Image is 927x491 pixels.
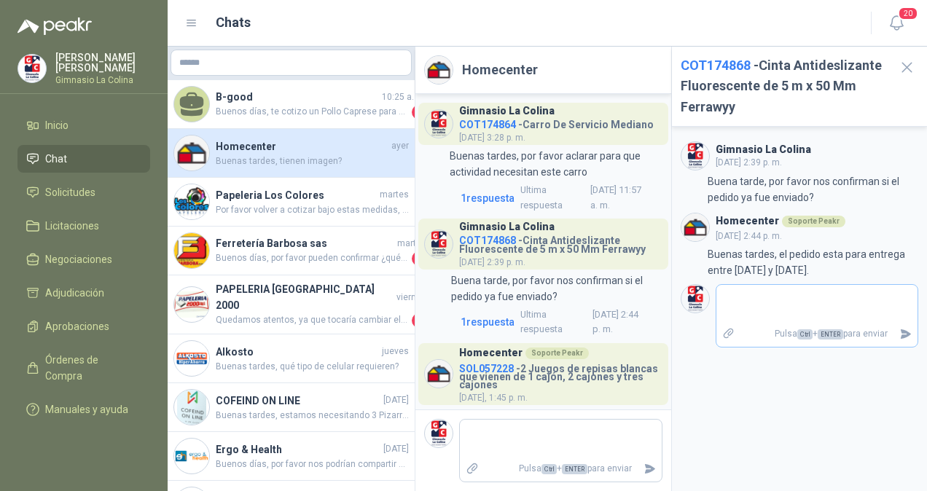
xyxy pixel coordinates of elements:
[459,349,523,357] h3: Homecenter
[174,439,209,474] img: Company Logo
[174,184,209,219] img: Company Logo
[459,133,525,143] span: [DATE] 3:28 p. m.
[520,183,660,213] span: [DATE] 11:57 a. m.
[461,408,603,424] p: Buenas tardes, tienen imagen?
[174,390,209,425] img: Company Logo
[638,456,662,482] button: Enviar
[216,251,409,266] span: Buenos días, por favor pueden confirmar ¿qué medida y qué tipo [PERSON_NAME] necesitan?
[168,383,415,432] a: Company LogoCOFEIND ON LINE[DATE]Buenas tardes, estamos necesitando 3 Pizarras móvil magnética de...
[174,287,209,322] img: Company Logo
[216,235,394,251] h4: Ferretería Barbosa sas
[425,110,453,138] img: Company Logo
[17,111,150,139] a: Inicio
[716,157,782,168] span: [DATE] 2:39 p. m.
[216,360,409,374] span: Buenas tardes, qué tipo de celular requieren?
[716,146,811,154] h3: Gimnasio La Colina
[782,216,845,227] div: Soporte Peakr
[55,52,150,73] p: [PERSON_NAME] [PERSON_NAME]
[396,291,426,305] span: viernes
[458,183,662,213] a: 1respuestaUltima respuesta[DATE] 11:57 a. m.
[461,190,515,206] span: 1 respuesta
[168,129,415,178] a: Company LogoHomecenterayerBuenas tardes, tienen imagen?
[681,285,709,313] img: Company Logo
[216,441,380,457] h4: Ergo & Health
[425,230,453,258] img: Company Logo
[18,55,46,82] img: Company Logo
[45,352,136,384] span: Órdenes de Compra
[708,246,918,278] p: Buenas tardes, el pedido esta para entrega entre [DATE] y [DATE].
[397,237,426,251] span: martes
[520,307,590,337] span: Ultima respuesta
[818,329,843,339] span: ENTER
[45,117,69,133] span: Inicio
[45,218,99,234] span: Licitaciones
[425,420,453,447] img: Company Logo
[45,285,104,301] span: Adjudicación
[216,393,380,409] h4: COFEIND ON LINE
[168,275,415,334] a: Company LogoPAPELERIA [GEOGRAPHIC_DATA] 2000viernesQuedamos atentos, ya que tocaría cambiar el pr...
[708,173,918,205] p: Buena tarde, por favor nos confirman si el pedido ya fue enviado?
[216,187,377,203] h4: Papeleria Los Colores
[459,115,654,129] h4: - Carro De Servicio Mediano
[459,107,555,115] h3: Gimnasio La Colina
[485,456,638,482] p: Pulsa + para enviar
[17,245,150,273] a: Negociaciones
[460,456,485,482] label: Adjuntar archivos
[716,321,741,347] label: Adjuntar archivos
[459,359,662,390] h4: - 2 Juegos de repisas blancas que vienen de 1 cajón, 2 cajones y tres cajones
[216,154,409,168] span: Buenas tardes, tienen imagen?
[17,279,150,307] a: Adjudicación
[216,344,379,360] h4: Alkosto
[174,135,209,170] img: Company Logo
[541,464,557,474] span: Ctrl
[520,307,660,337] span: [DATE] 2:44 p. m.
[216,138,388,154] h4: Homecenter
[17,178,150,206] a: Solicitudes
[216,12,251,33] h1: Chats
[462,60,538,80] h2: Homecenter
[740,321,893,347] p: Pulsa + para enviar
[45,318,109,334] span: Aprobaciones
[681,142,709,170] img: Company Logo
[174,233,209,268] img: Company Logo
[525,347,589,359] div: Soporte Peakr
[681,213,709,241] img: Company Logo
[797,329,813,339] span: Ctrl
[216,89,379,105] h4: B-good
[45,251,112,267] span: Negociaciones
[898,7,918,20] span: 20
[459,363,514,374] span: SOL057228
[168,178,415,227] a: Company LogoPapeleria Los ColoresmartesPor favor volver a cotizar bajo estas medidas, gracias.
[45,151,67,167] span: Chat
[459,119,516,130] span: COT174864
[168,80,415,129] a: B-good10:25 a. m.Buenos días, te cotizo un Pollo Caprese para el almuerzo y y Ciabatta de pollo o...
[216,281,394,313] h4: PAPELERIA [GEOGRAPHIC_DATA] 2000
[459,223,555,231] h3: Gimnasio La Colina
[461,314,515,330] span: 1 respuesta
[716,231,782,241] span: [DATE] 2:44 p. m.
[681,58,751,73] span: COT174868
[380,188,409,202] span: martes
[17,145,150,173] a: Chat
[17,346,150,390] a: Órdenes de Compra
[520,183,587,213] span: Ultima respuesta
[412,105,426,119] span: 1
[459,235,516,246] span: COT174868
[716,217,779,225] h3: Homecenter
[216,203,409,217] span: Por favor volver a cotizar bajo estas medidas, gracias.
[17,212,150,240] a: Licitaciones
[459,393,528,403] span: [DATE], 1:45 p. m.
[459,231,662,253] h4: - Cinta Antideslizante Fluorescente de 5 m x 50 Mm Ferrawyy
[174,341,209,376] img: Company Logo
[55,76,150,85] p: Gimnasio La Colina
[391,139,409,153] span: ayer
[17,313,150,340] a: Aprobaciones
[412,313,426,328] span: 3
[168,334,415,383] a: Company LogoAlkostojuevesBuenas tardes, qué tipo de celular requieren?
[383,442,409,456] span: [DATE]
[412,251,426,266] span: 1
[45,401,128,417] span: Manuales y ayuda
[382,90,426,104] span: 10:25 a. m.
[459,257,525,267] span: [DATE] 2:39 p. m.
[216,409,409,423] span: Buenas tardes, estamos necesitando 3 Pizarras móvil magnética de doble cara VIZ-PRO, marco y sopo...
